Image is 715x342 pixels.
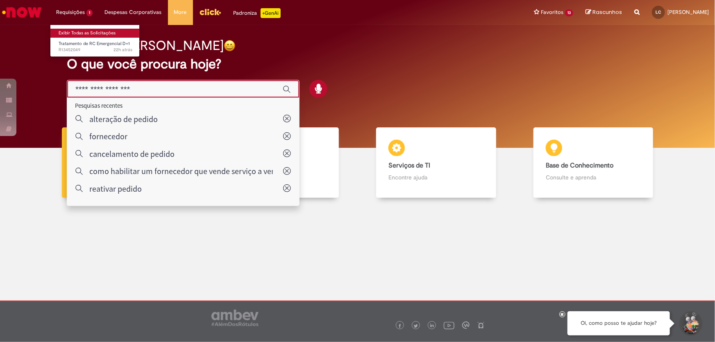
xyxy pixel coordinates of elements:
a: Rascunhos [586,9,622,16]
img: happy-face.png [224,40,236,52]
img: logo_footer_linkedin.png [430,324,434,328]
span: Despesas Corporativas [105,8,162,16]
b: Serviços de TI [388,161,430,170]
h2: O que você procura hoje? [67,57,648,71]
img: logo_footer_youtube.png [444,320,454,331]
a: Base de Conhecimento Consulte e aprenda [515,127,672,198]
p: +GenAi [261,8,281,18]
img: logo_footer_ambev_rotulo_gray.png [211,310,259,326]
ul: Requisições [50,25,140,57]
span: [PERSON_NAME] [667,9,709,16]
a: Serviços de TI Encontre ajuda [358,127,515,198]
p: Encontre ajuda [388,173,483,181]
b: Base de Conhecimento [546,161,613,170]
span: Favoritos [541,8,563,16]
h2: Bom dia, [PERSON_NAME] [67,39,224,53]
time: 27/08/2025 11:51:54 [113,47,132,53]
a: Exibir Todas as Solicitações [50,29,141,38]
p: Consulte e aprenda [546,173,641,181]
img: logo_footer_facebook.png [398,324,402,328]
img: logo_footer_workplace.png [462,322,470,329]
img: click_logo_yellow_360x200.png [199,6,221,18]
img: ServiceNow [1,4,43,20]
div: Oi, como posso te ajudar hoje? [567,311,670,335]
span: 22h atrás [113,47,132,53]
a: Tirar dúvidas Tirar dúvidas com Lupi Assist e Gen Ai [43,127,200,198]
span: Tratamento de RC Emergencial D+1 [59,41,130,47]
div: Padroniza [234,8,281,18]
span: Rascunhos [592,8,622,16]
span: LC [656,9,661,15]
a: Aberto R13452049 : Tratamento de RC Emergencial D+1 [50,39,141,54]
span: 1 [86,9,93,16]
img: logo_footer_twitter.png [414,324,418,328]
span: Requisições [56,8,85,16]
span: More [174,8,187,16]
span: 13 [565,9,573,16]
span: R13452049 [59,47,132,53]
button: Iniciar Conversa de Suporte [678,311,703,336]
img: logo_footer_naosei.png [477,322,485,329]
